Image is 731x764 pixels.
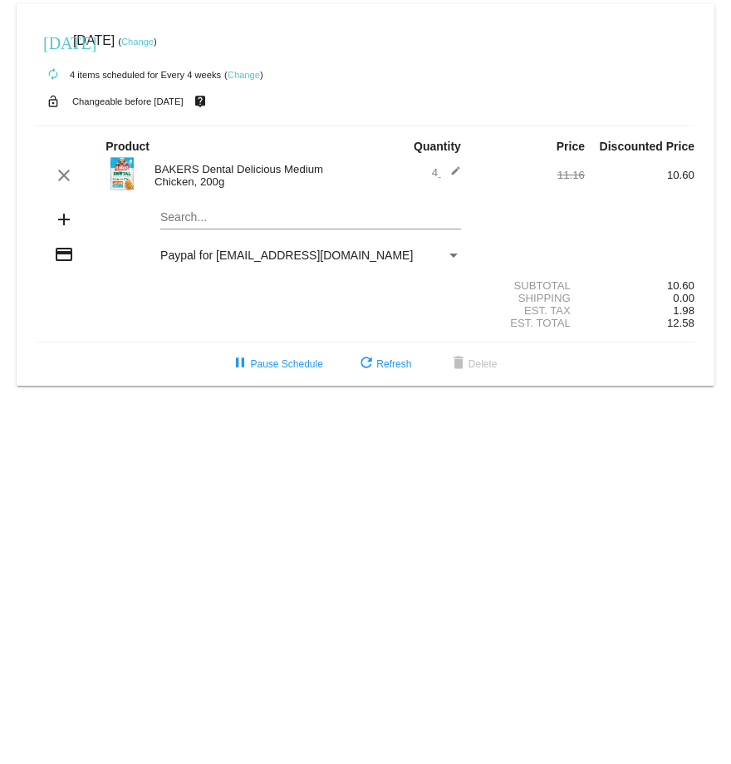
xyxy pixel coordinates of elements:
span: Delete [449,358,498,370]
div: 10.60 [585,169,694,181]
a: Change [228,70,260,80]
span: Refresh [356,358,411,370]
small: Changeable before [DATE] [72,96,184,106]
span: 1.98 [673,304,694,317]
div: Est. Tax [475,304,585,317]
mat-icon: [DATE] [43,32,63,52]
button: Delete [435,349,511,379]
mat-icon: pause [230,354,250,374]
small: 4 items scheduled for Every 4 weeks [37,70,221,80]
mat-icon: clear [54,165,74,185]
div: 11.16 [475,169,585,181]
button: Refresh [343,349,424,379]
button: Pause Schedule [217,349,336,379]
span: Paypal for [EMAIL_ADDRESS][DOMAIN_NAME] [160,249,413,262]
span: 12.58 [667,317,694,329]
strong: Price [557,140,585,153]
span: 4 [432,166,461,179]
mat-icon: autorenew [43,65,63,85]
mat-icon: credit_card [54,244,74,264]
span: Pause Schedule [230,358,322,370]
mat-icon: lock_open [43,91,63,112]
div: 10.60 [585,279,694,292]
small: ( ) [224,70,263,80]
strong: Quantity [414,140,461,153]
mat-icon: edit [441,165,461,185]
a: Change [121,37,154,47]
img: 32808.jpg [105,157,139,190]
mat-icon: delete [449,354,469,374]
div: BAKERS Dental Delicious Medium Chicken, 200g [146,163,365,188]
mat-icon: add [54,209,74,229]
small: ( ) [118,37,157,47]
mat-icon: refresh [356,354,376,374]
div: Est. Total [475,317,585,329]
strong: Product [105,140,150,153]
div: Shipping [475,292,585,304]
mat-icon: live_help [190,91,210,112]
input: Search... [160,211,461,224]
span: 0.00 [673,292,694,304]
div: Subtotal [475,279,585,292]
mat-select: Payment Method [160,249,461,262]
strong: Discounted Price [600,140,694,153]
